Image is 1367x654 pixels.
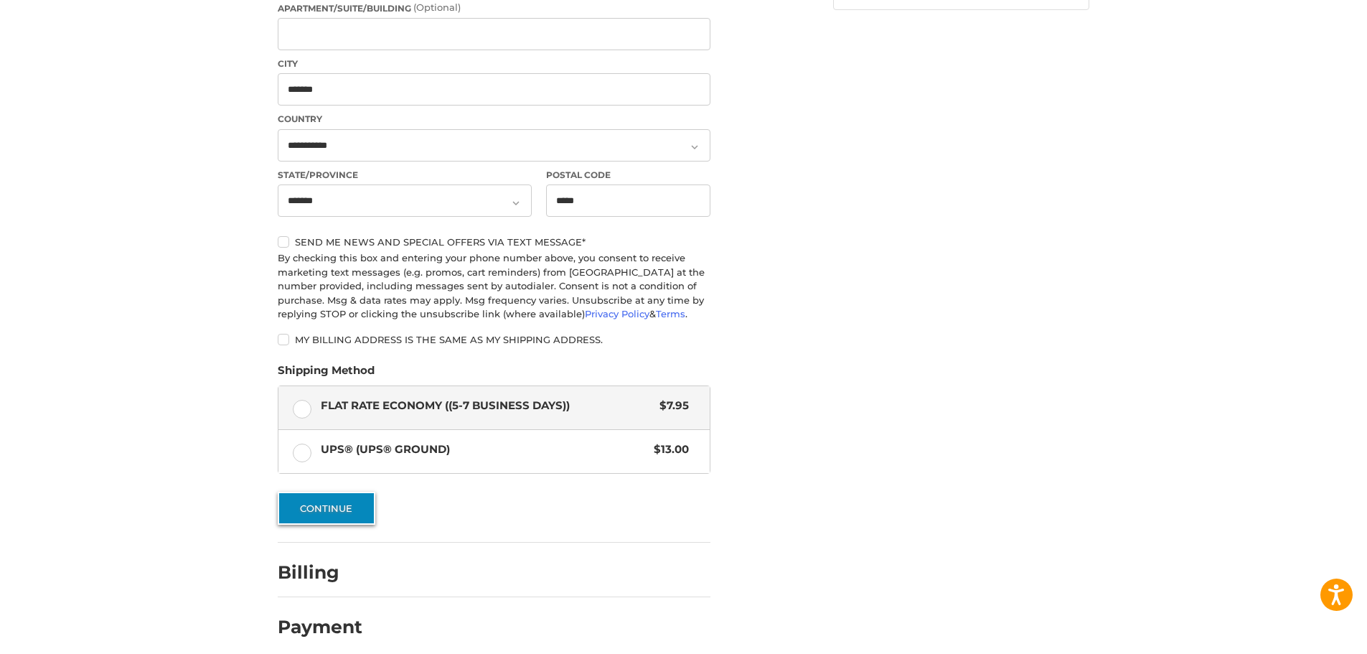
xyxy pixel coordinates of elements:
label: Send me news and special offers via text message* [278,236,710,248]
h2: Payment [278,616,362,638]
label: State/Province [278,169,532,182]
a: Privacy Policy [585,308,649,319]
label: My billing address is the same as my shipping address. [278,334,710,345]
label: Country [278,113,710,126]
legend: Shipping Method [278,363,375,386]
label: Postal Code [546,169,711,182]
div: By checking this box and entering your phone number above, you consent to receive marketing text ... [278,251,710,322]
h2: Billing [278,561,362,584]
label: City [278,57,710,70]
label: Apartment/Suite/Building [278,1,710,15]
span: UPS® (UPS® Ground) [321,442,647,458]
span: Flat Rate Economy ((5-7 Business Days)) [321,398,653,414]
a: Terms [656,308,685,319]
span: $7.95 [652,398,689,414]
small: (Optional) [413,1,461,13]
button: Continue [278,492,375,525]
iframe: Google Customer Reviews [1249,615,1367,654]
span: $13.00 [647,442,689,458]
